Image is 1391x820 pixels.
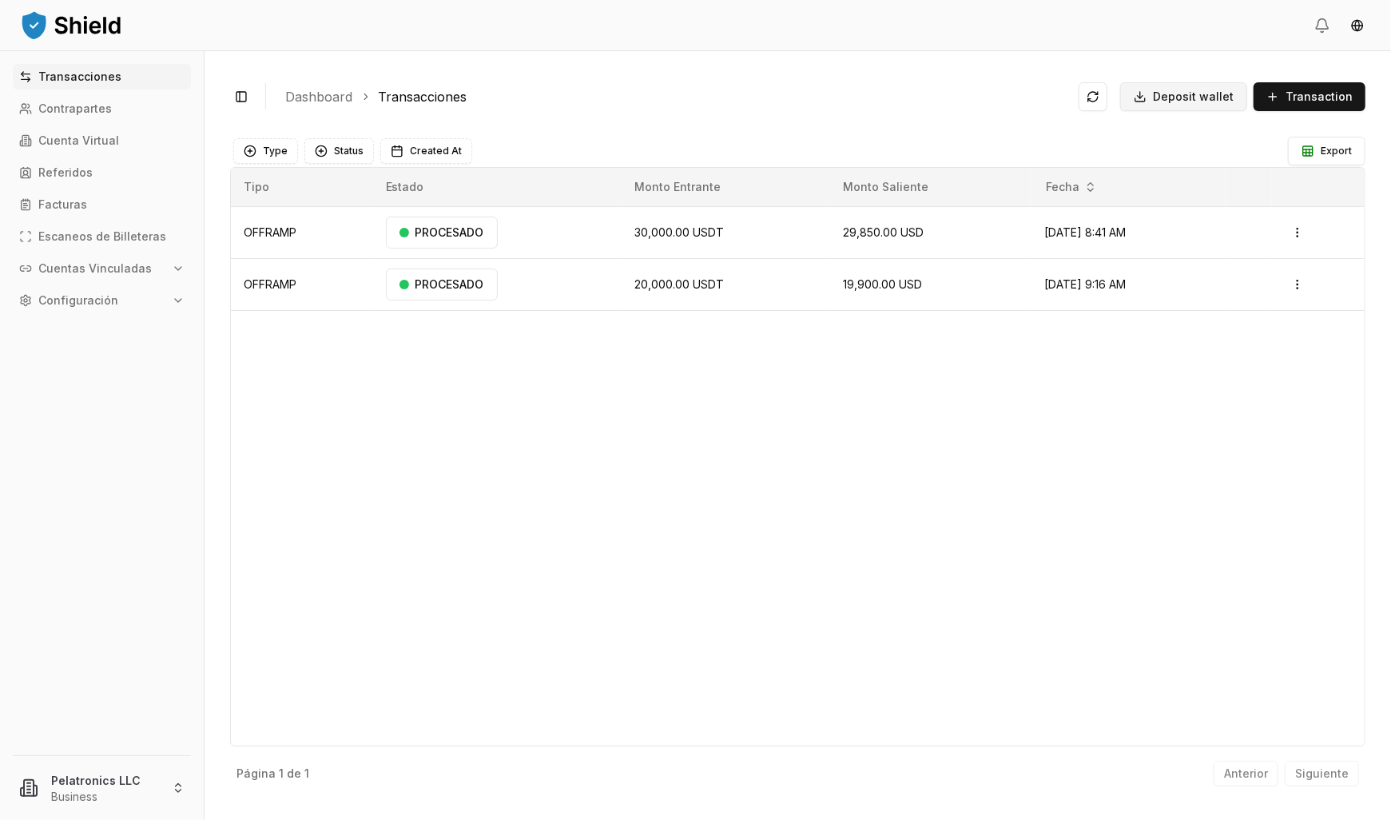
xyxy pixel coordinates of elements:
[13,256,191,281] button: Cuentas Vinculadas
[51,789,159,805] p: Business
[1044,277,1126,291] span: [DATE] 9:16 AM
[38,167,93,178] p: Referidos
[13,128,191,153] a: Cuenta Virtual
[386,217,498,249] div: PROCESADO
[38,263,152,274] p: Cuentas Vinculadas
[231,206,373,258] td: OFFRAMP
[1254,82,1365,111] button: Transaction
[373,168,622,206] th: Estado
[634,225,724,239] span: 30,000.00 USDT
[622,168,830,206] th: Monto Entrante
[380,138,472,164] button: Created At
[830,168,1031,206] th: Monto Saliente
[279,768,284,779] p: 1
[38,71,121,82] p: Transacciones
[378,87,467,106] a: Transacciones
[51,772,159,789] p: Pelatronics LLC
[38,199,87,210] p: Facturas
[6,762,197,814] button: Pelatronics LLCBusiness
[231,258,373,310] td: OFFRAMP
[13,96,191,121] a: Contrapartes
[13,64,191,90] a: Transacciones
[13,288,191,313] button: Configuración
[233,138,298,164] button: Type
[1044,225,1126,239] span: [DATE] 8:41 AM
[13,224,191,249] a: Escaneos de Billeteras
[1153,89,1234,105] span: Deposit wallet
[231,168,373,206] th: Tipo
[1039,174,1103,200] button: Fecha
[285,87,1066,106] nav: breadcrumb
[38,135,119,146] p: Cuenta Virtual
[386,269,498,301] div: PROCESADO
[19,9,123,41] img: ShieldPay Logo
[843,225,924,239] span: 29,850.00 USD
[1120,82,1247,111] button: Deposit wallet
[13,160,191,185] a: Referidos
[1288,137,1365,165] button: Export
[38,231,166,242] p: Escaneos de Billeteras
[304,138,374,164] button: Status
[38,295,118,306] p: Configuración
[236,768,276,779] p: Página
[1286,89,1353,105] span: Transaction
[38,103,112,114] p: Contrapartes
[410,145,462,157] span: Created At
[285,87,352,106] a: Dashboard
[304,768,309,779] p: 1
[843,277,922,291] span: 19,900.00 USD
[13,192,191,217] a: Facturas
[287,768,301,779] p: de
[634,277,724,291] span: 20,000.00 USDT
